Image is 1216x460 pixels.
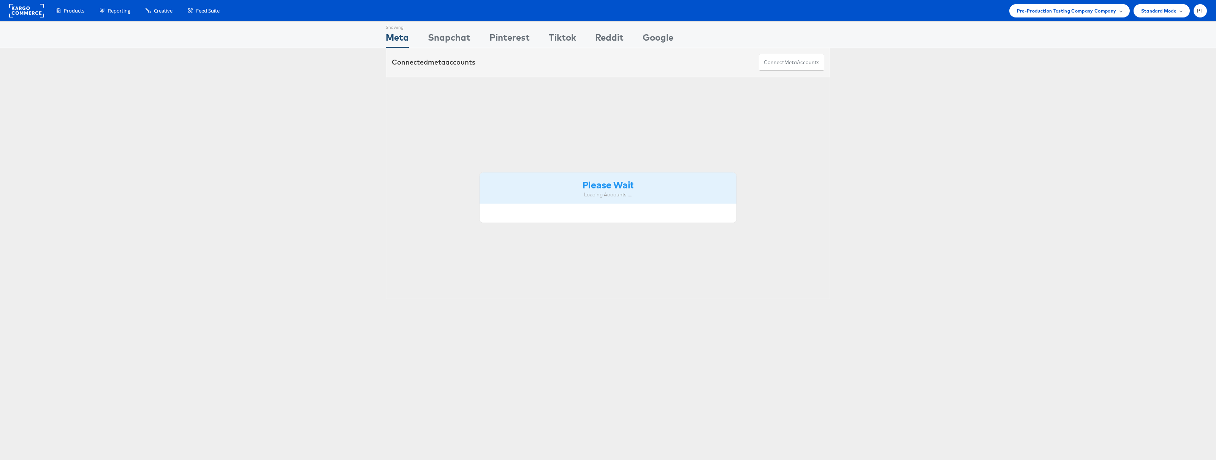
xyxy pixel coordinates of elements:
[428,58,445,66] span: meta
[64,7,84,14] span: Products
[196,7,220,14] span: Feed Suite
[549,31,576,48] div: Tiktok
[583,178,633,191] strong: Please Wait
[1197,8,1204,13] span: PT
[386,31,409,48] div: Meta
[1017,7,1116,15] span: Pre-Production Testing Company Company
[154,7,173,14] span: Creative
[386,22,409,31] div: Showing
[643,31,673,48] div: Google
[1141,7,1176,15] span: Standard Mode
[595,31,624,48] div: Reddit
[392,57,475,67] div: Connected accounts
[108,7,130,14] span: Reporting
[759,54,824,71] button: ConnectmetaAccounts
[489,31,530,48] div: Pinterest
[485,191,731,198] div: Loading Accounts ....
[428,31,470,48] div: Snapchat
[784,59,797,66] span: meta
